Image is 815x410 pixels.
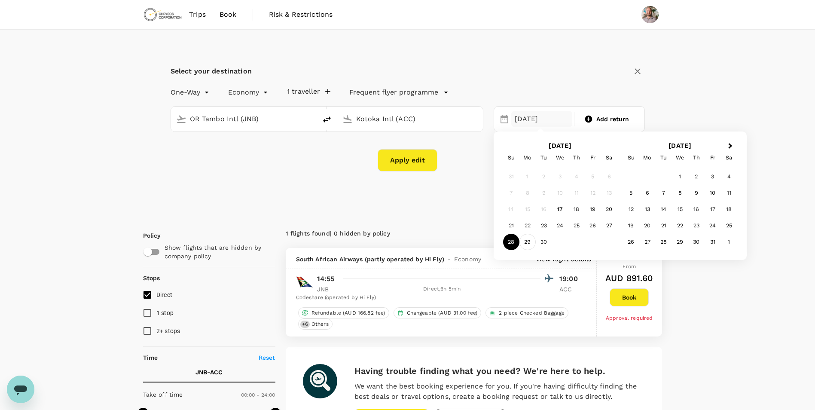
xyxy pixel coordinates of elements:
div: Tuesday [536,150,552,166]
div: Choose Sunday, October 26th, 2025 [623,234,639,250]
button: delete [317,109,337,130]
div: Not available Wednesday, September 3rd, 2025 [552,168,568,185]
div: Monday [639,150,656,166]
span: 2+ stops [156,327,180,334]
p: We want the best booking experience for you. If you're having difficulty finding the best deals o... [354,381,645,402]
div: Not available Tuesday, September 2nd, 2025 [536,168,552,185]
span: Book [220,9,237,20]
span: From [623,263,636,269]
div: Choose Sunday, October 12th, 2025 [623,201,639,217]
div: Not available Monday, September 15th, 2025 [519,201,536,217]
div: Monday [519,150,536,166]
p: Policy [143,231,151,240]
span: 00:00 - 24:00 [241,392,275,398]
div: Choose Tuesday, October 14th, 2025 [656,201,672,217]
div: Choose Friday, October 10th, 2025 [705,185,721,201]
p: 14:55 [317,274,335,284]
p: Show flights that are hidden by company policy [165,243,269,260]
div: Not available Saturday, September 13th, 2025 [601,185,617,201]
div: Choose Wednesday, October 1st, 2025 [672,168,688,185]
div: Choose Saturday, October 4th, 2025 [721,168,737,185]
img: Grant Royce Woods [641,6,659,23]
span: 2 piece Checked Baggage [495,309,568,317]
div: Choose Thursday, October 30th, 2025 [688,234,705,250]
button: Apply edit [378,149,437,171]
div: Choose Thursday, October 2nd, 2025 [688,168,705,185]
div: Not available Wednesday, September 10th, 2025 [552,185,568,201]
div: Choose Friday, September 26th, 2025 [585,217,601,234]
div: Choose Saturday, October 11th, 2025 [721,185,737,201]
div: Choose Tuesday, October 7th, 2025 [656,185,672,201]
div: Choose Monday, September 22nd, 2025 [519,217,536,234]
div: Not available Thursday, September 11th, 2025 [568,185,585,201]
div: Choose Wednesday, October 15th, 2025 [672,201,688,217]
p: JNB [317,285,339,294]
div: Choose Thursday, October 23rd, 2025 [688,217,705,234]
strong: Stops [143,275,160,281]
div: Choose Thursday, October 16th, 2025 [688,201,705,217]
div: Not available Monday, September 1st, 2025 [519,168,536,185]
span: Changeable (AUD 31.00 fee) [403,309,481,317]
div: Direct , 6h 5min [344,285,541,294]
div: Choose Tuesday, September 30th, 2025 [536,234,552,250]
div: Not available Sunday, September 7th, 2025 [503,185,519,201]
div: Thursday [688,150,705,166]
div: Choose Monday, October 6th, 2025 [639,185,656,201]
div: Not available Thursday, September 4th, 2025 [568,168,585,185]
div: Choose Monday, September 29th, 2025 [519,234,536,250]
div: 2 piece Checked Baggage [485,307,568,318]
div: Choose Sunday, October 5th, 2025 [623,185,639,201]
p: Take off time [143,390,183,399]
div: Choose Thursday, September 18th, 2025 [568,201,585,217]
span: Risk & Restrictions [269,9,333,20]
div: Choose Wednesday, October 8th, 2025 [672,185,688,201]
h2: [DATE] [501,142,620,150]
div: Choose Wednesday, October 22nd, 2025 [672,217,688,234]
div: Economy [228,86,270,99]
span: Others [308,321,332,328]
div: Codeshare (operated by Hi Fly) [296,294,581,302]
div: Choose Saturday, November 1st, 2025 [721,234,737,250]
div: Choose Tuesday, September 23rd, 2025 [536,217,552,234]
div: Not available Friday, September 5th, 2025 [585,168,601,185]
div: Choose Monday, October 20th, 2025 [639,217,656,234]
div: Changeable (AUD 31.00 fee) [394,307,482,318]
div: Sunday [623,150,639,166]
div: Wednesday [672,150,688,166]
div: Choose Sunday, September 28th, 2025 [503,234,519,250]
div: Choose Wednesday, October 29th, 2025 [672,234,688,250]
div: Not available Sunday, August 31st, 2025 [503,168,519,185]
div: Select your destination [171,65,252,77]
button: Book [610,288,649,306]
span: Refundable (AUD 166.82 fee) [308,309,389,317]
div: Not available Friday, September 12th, 2025 [585,185,601,201]
div: Choose Saturday, October 18th, 2025 [721,201,737,217]
button: Open [477,118,479,119]
div: Friday [705,150,721,166]
div: Not available Sunday, September 14th, 2025 [503,201,519,217]
div: Saturday [601,150,617,166]
div: [DATE] [511,111,573,128]
div: Not available Tuesday, September 9th, 2025 [536,185,552,201]
button: Open [311,118,312,119]
div: Month September, 2025 [503,168,617,250]
span: Add return [596,115,629,123]
div: Choose Tuesday, October 21st, 2025 [656,217,672,234]
p: Frequent flyer programme [349,87,438,98]
p: 19:00 [559,274,581,284]
img: Chrysos Corporation [143,5,183,24]
div: Not available Tuesday, September 16th, 2025 [536,201,552,217]
div: Choose Friday, October 31st, 2025 [705,234,721,250]
div: Choose Saturday, October 25th, 2025 [721,217,737,234]
p: ACC [559,285,581,294]
h6: Having trouble finding what you need? We're here to help. [354,364,645,378]
div: Month October, 2025 [623,168,737,250]
div: Choose Tuesday, October 28th, 2025 [656,234,672,250]
div: Choose Monday, October 13th, 2025 [639,201,656,217]
p: Time [143,353,158,362]
span: South African Airways (partly operated by Hi Fly) [296,255,444,263]
div: Refundable (AUD 166.82 fee) [298,307,389,318]
span: Economy [454,255,481,263]
div: Sunday [503,150,519,166]
div: Choose Wednesday, September 17th, 2025 [552,201,568,217]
